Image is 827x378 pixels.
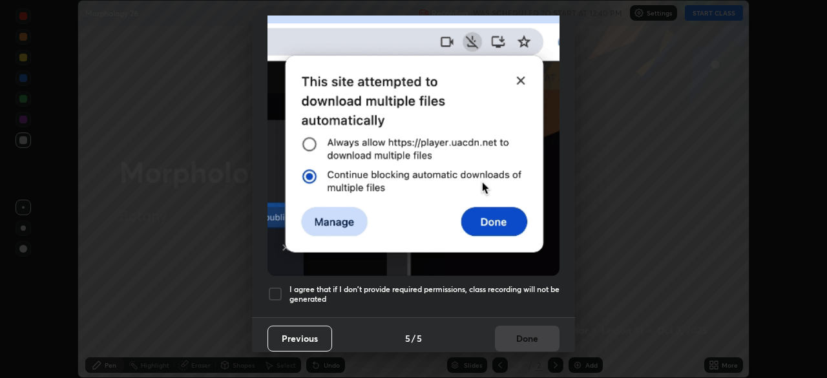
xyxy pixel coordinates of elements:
[417,331,422,345] h4: 5
[412,331,415,345] h4: /
[405,331,410,345] h4: 5
[267,326,332,352] button: Previous
[289,284,560,304] h5: I agree that if I don't provide required permissions, class recording will not be generated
